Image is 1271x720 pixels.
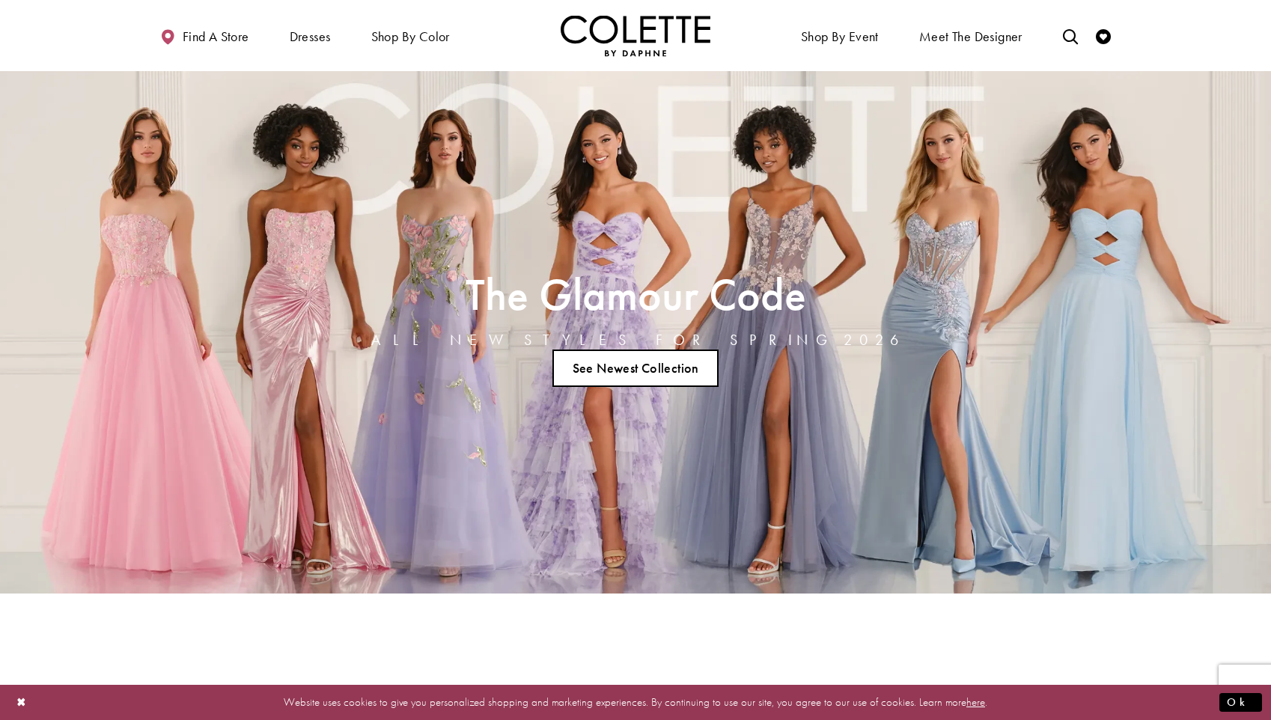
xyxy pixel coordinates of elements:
span: Shop By Event [797,15,883,56]
span: Dresses [290,29,331,44]
ul: Slider Links [367,344,904,393]
span: Shop By Event [801,29,879,44]
span: Shop by color [371,29,450,44]
a: Toggle search [1059,15,1082,56]
a: Check Wishlist [1092,15,1115,56]
span: Find a store [183,29,249,44]
span: Meet the designer [919,29,1022,44]
a: Meet the designer [915,15,1026,56]
span: Shop by color [368,15,454,56]
h4: ALL NEW STYLES FOR SPRING 2026 [371,332,900,348]
span: Dresses [286,15,335,56]
h2: The Glamour Code [371,274,900,315]
button: Submit Dialog [1219,693,1262,712]
p: Website uses cookies to give you personalized shopping and marketing experiences. By continuing t... [108,692,1163,713]
a: here [966,695,985,710]
button: Close Dialog [9,689,34,716]
a: Visit Home Page [561,15,710,56]
img: Colette by Daphne [561,15,710,56]
a: Find a store [156,15,252,56]
a: See Newest Collection The Glamour Code ALL NEW STYLES FOR SPRING 2026 [552,350,719,387]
